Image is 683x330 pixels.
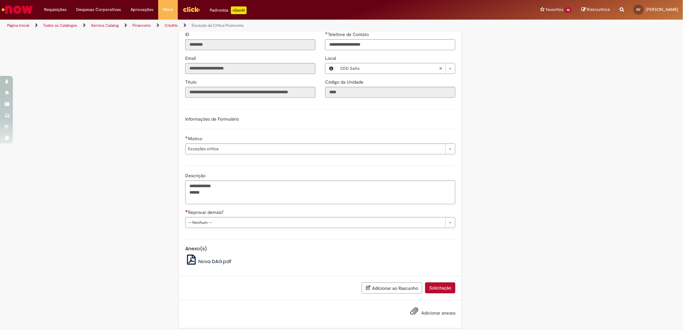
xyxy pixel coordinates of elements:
a: CDD SaltoLimpar campo Local [337,63,455,74]
span: Obrigatório Preenchido [325,32,328,34]
span: Telefone de Contato [328,32,370,37]
input: Título [185,87,315,98]
span: Rascunhos [587,6,610,13]
button: Adicionar ao Rascunho [362,282,422,294]
span: -- Nenhum -- [188,217,442,228]
p: +GenAi [231,6,247,14]
label: Somente leitura - ID [185,31,191,38]
div: Padroniza [210,6,247,14]
span: Obrigatório Preenchido [185,136,188,139]
ul: Trilhas de página [5,20,451,32]
span: Descrição [185,173,207,179]
label: Somente leitura - Código da Unidade [325,79,365,85]
a: Rascunhos [581,7,610,13]
span: [PERSON_NAME] [646,7,678,12]
label: Somente leitura - Email [185,55,197,61]
span: CDD Salto [340,63,439,74]
label: Somente leitura - Título [185,79,198,85]
input: Email [185,63,315,74]
span: Requisições [44,6,67,13]
a: Exceção da Crítica Financeira [192,23,243,28]
a: Nova DAG.pdf [185,258,232,265]
span: Nova DAG.pdf [198,258,232,265]
input: ID [185,39,315,50]
span: SV [637,7,641,12]
a: Financeiro [132,23,151,28]
span: Favoritos [546,6,563,13]
button: Local, Visualizar este registro CDD Salto [325,63,337,74]
span: Reprovar demais? [188,209,225,215]
a: Todos os Catálogos [43,23,77,28]
span: Exceções crítica [188,144,442,154]
span: Necessários [185,210,188,212]
img: ServiceNow [1,3,34,16]
span: Aprovações [131,6,153,13]
abbr: Limpar campo Local [436,63,445,74]
span: Local [325,55,337,61]
input: Código da Unidade [325,87,455,98]
button: Adicionar anexos [408,305,420,320]
input: Telefone de Contato [325,39,455,50]
label: Informações de Formulário [185,116,239,122]
span: Motivo [188,136,204,142]
a: Service Catalog [91,23,119,28]
a: Página inicial [7,23,29,28]
button: Solicitação [425,282,455,293]
h5: Anexo(s) [185,246,455,252]
span: More [163,6,173,13]
img: click_logo_yellow_360x200.png [183,5,200,14]
a: Crédito [165,23,178,28]
textarea: Descrição [185,180,455,204]
span: Somente leitura - ID [185,32,191,37]
span: Adicionar anexos [421,310,455,316]
span: Despesas Corporativas [76,6,121,13]
span: 42 [565,7,572,13]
